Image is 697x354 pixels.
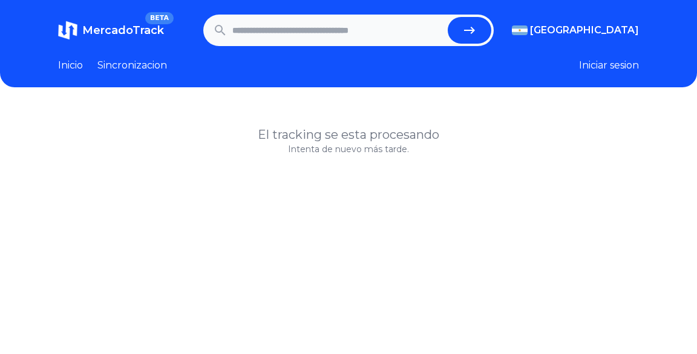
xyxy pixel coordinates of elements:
a: Inicio [58,58,83,73]
span: MercadoTrack [82,24,164,37]
img: MercadoTrack [58,21,77,40]
a: MercadoTrackBETA [58,21,164,40]
button: Iniciar sesion [579,58,639,73]
span: [GEOGRAPHIC_DATA] [530,23,639,38]
button: [GEOGRAPHIC_DATA] [512,23,639,38]
p: Intenta de nuevo más tarde. [58,143,639,155]
h1: El tracking se esta procesando [58,126,639,143]
img: Argentina [512,25,528,35]
a: Sincronizacion [97,58,167,73]
span: BETA [145,12,174,24]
